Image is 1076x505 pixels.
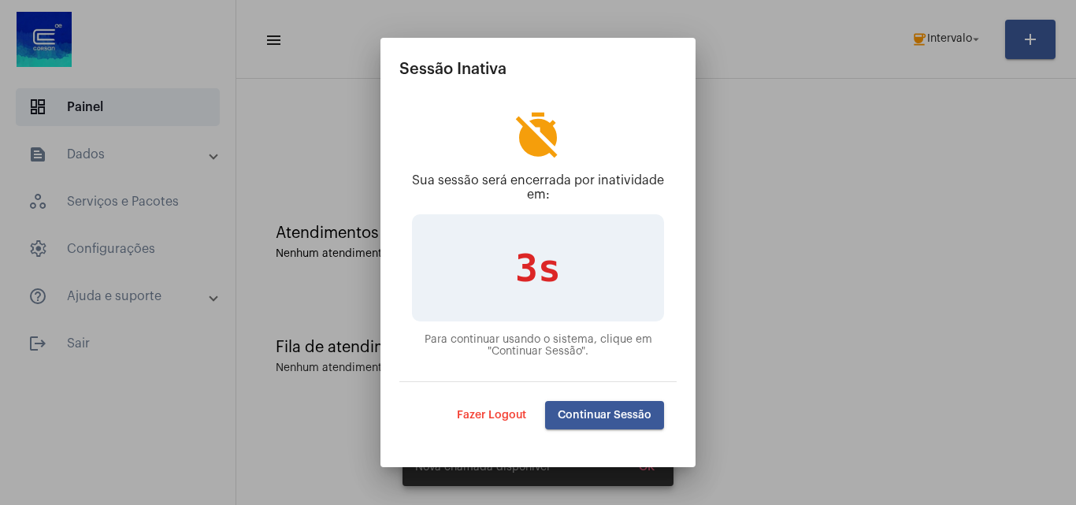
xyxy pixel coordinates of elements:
[457,410,526,421] span: Fazer Logout
[399,57,677,82] h2: Sessão Inativa
[545,401,664,429] button: Continuar Sessão
[513,110,563,161] mat-icon: timer_off
[412,334,664,358] p: Para continuar usando o sistema, clique em "Continuar Sessão".
[558,410,651,421] span: Continuar Sessão
[515,246,561,290] span: 3s
[444,401,539,429] button: Fazer Logout
[412,173,664,202] p: Sua sessão será encerrada por inatividade em:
